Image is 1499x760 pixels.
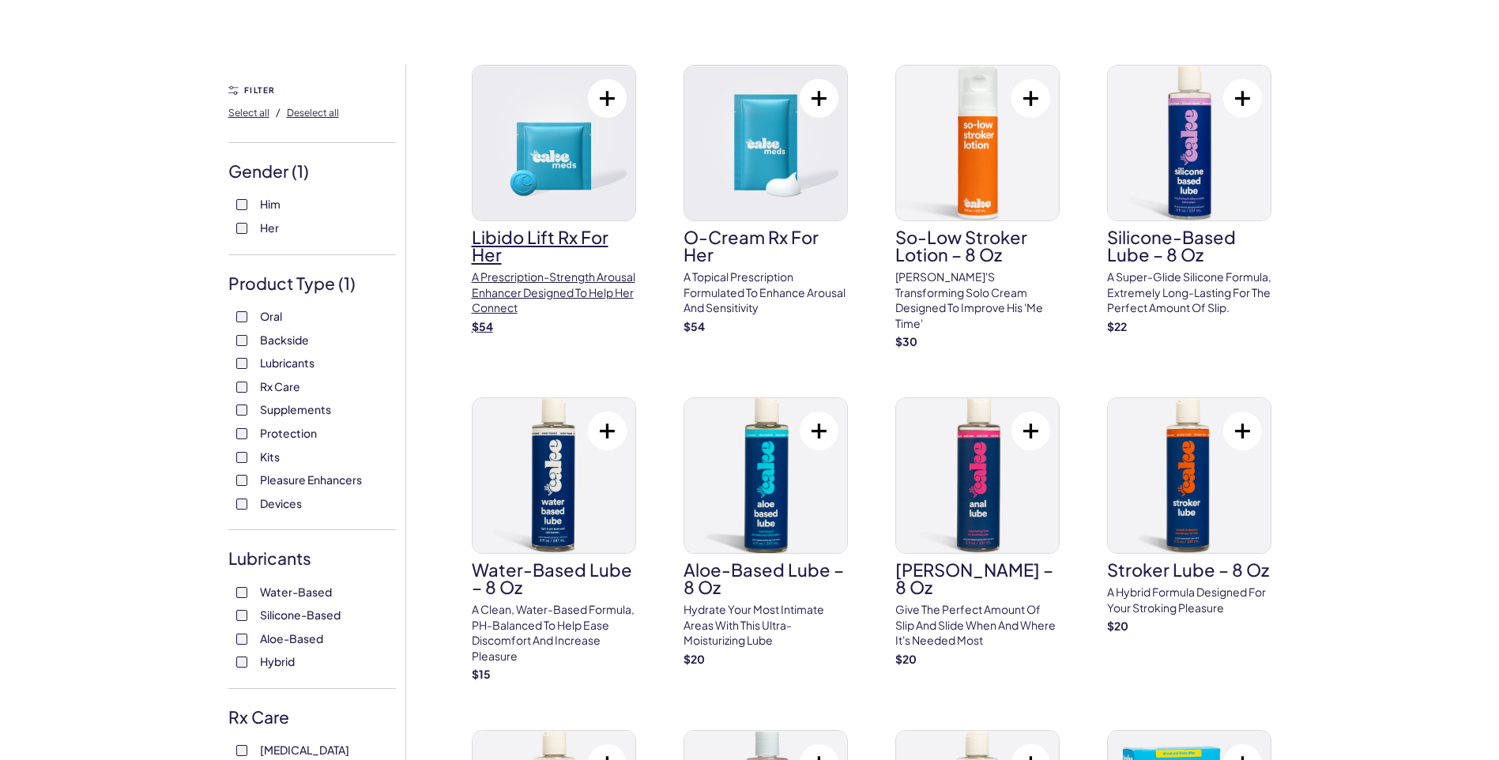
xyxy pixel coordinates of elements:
[684,397,848,667] a: Aloe-Based Lube – 8 ozAloe-Based Lube – 8 ozHydrate your most intimate areas with this ultra-mois...
[896,66,1059,220] img: So-Low Stroker Lotion – 8 oz
[260,399,331,420] span: Supplements
[1107,619,1128,633] strong: $ 20
[895,228,1060,263] h3: So-Low Stroker Lotion – 8 oz
[236,382,247,393] input: Rx Care
[236,452,247,463] input: Kits
[684,228,848,263] h3: O-Cream Rx for Her
[472,667,491,681] strong: $ 15
[1107,65,1271,334] a: Silicone-Based Lube – 8 ozSilicone-Based Lube – 8 ozA super-glide silicone formula, extremely lon...
[236,404,247,416] input: Supplements
[1107,228,1271,263] h3: Silicone-Based Lube – 8 oz
[896,398,1059,553] img: Anal Lube – 8 oz
[236,657,247,668] input: Hybrid
[260,493,302,514] span: Devices
[895,561,1060,596] h3: [PERSON_NAME] – 8 oz
[1107,269,1271,316] p: A super-glide silicone formula, extremely long-lasting for the perfect amount of slip.
[260,329,309,350] span: Backside
[1107,397,1271,634] a: Stroker Lube – 8 ozStroker Lube – 8 ozA hybrid formula designed for your stroking pleasure$20
[236,311,247,322] input: Oral
[236,475,247,486] input: Pleasure Enhancers
[1108,398,1271,553] img: Stroker Lube – 8 oz
[473,398,635,553] img: Water-Based Lube – 8 oz
[228,100,269,125] button: Select all
[473,66,635,220] img: Libido Lift Rx For Her
[287,107,339,119] span: Deselect all
[287,100,339,125] button: Deselect all
[236,499,247,510] input: Devices
[684,269,848,316] p: A topical prescription formulated to enhance arousal and sensitivity
[236,610,247,621] input: Silicone-Based
[276,105,281,119] span: /
[895,65,1060,350] a: So-Low Stroker Lotion – 8 ozSo-Low Stroker Lotion – 8 oz[PERSON_NAME]'s transforming solo cream d...
[260,423,317,443] span: Protection
[472,269,636,316] p: A prescription-strength arousal enhancer designed to help her connect
[260,628,323,649] span: Aloe-Based
[684,319,705,333] strong: $ 54
[895,269,1060,331] p: [PERSON_NAME]'s transforming solo cream designed to improve his 'me time'
[472,228,636,263] h3: Libido Lift Rx For Her
[472,65,636,334] a: Libido Lift Rx For HerLibido Lift Rx For HerA prescription-strength arousal enhancer designed to ...
[895,397,1060,667] a: Anal Lube – 8 oz[PERSON_NAME] – 8 ozGive the perfect amount of slip and slide when and where it's...
[236,587,247,598] input: Water-Based
[472,319,493,333] strong: $ 54
[472,561,636,596] h3: Water-Based Lube – 8 oz
[260,604,341,625] span: Silicone-Based
[260,469,362,490] span: Pleasure Enhancers
[236,199,247,210] input: Him
[260,446,280,467] span: Kits
[236,634,247,645] input: Aloe-Based
[260,739,349,760] span: [MEDICAL_DATA]
[684,66,847,220] img: O-Cream Rx for Her
[895,334,917,348] strong: $ 30
[236,223,247,234] input: Her
[472,397,636,683] a: Water-Based Lube – 8 ozWater-Based Lube – 8 ozA clean, water-based formula, pH-balanced to help e...
[895,602,1060,649] p: Give the perfect amount of slip and slide when and where it's needed most
[1108,66,1271,220] img: Silicone-Based Lube – 8 oz
[684,398,847,553] img: Aloe-Based Lube – 8 oz
[260,194,281,214] span: Him
[1107,585,1271,615] p: A hybrid formula designed for your stroking pleasure
[1107,319,1127,333] strong: $ 22
[228,107,269,119] span: Select all
[1107,561,1271,578] h3: Stroker Lube – 8 oz
[236,335,247,346] input: Backside
[236,358,247,369] input: Lubricants
[236,428,247,439] input: Protection
[260,352,314,373] span: Lubricants
[684,652,705,666] strong: $ 20
[895,652,917,666] strong: $ 20
[472,602,636,664] p: A clean, water-based formula, pH-balanced to help ease discomfort and increase pleasure
[684,561,848,596] h3: Aloe-Based Lube – 8 oz
[684,602,848,649] p: Hydrate your most intimate areas with this ultra-moisturizing lube
[236,745,247,756] input: [MEDICAL_DATA]
[260,217,279,238] span: Her
[684,65,848,334] a: O-Cream Rx for HerO-Cream Rx for HerA topical prescription formulated to enhance arousal and sens...
[260,651,295,672] span: Hybrid
[260,376,300,397] span: Rx Care
[260,306,282,326] span: Oral
[260,581,332,602] span: Water-Based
